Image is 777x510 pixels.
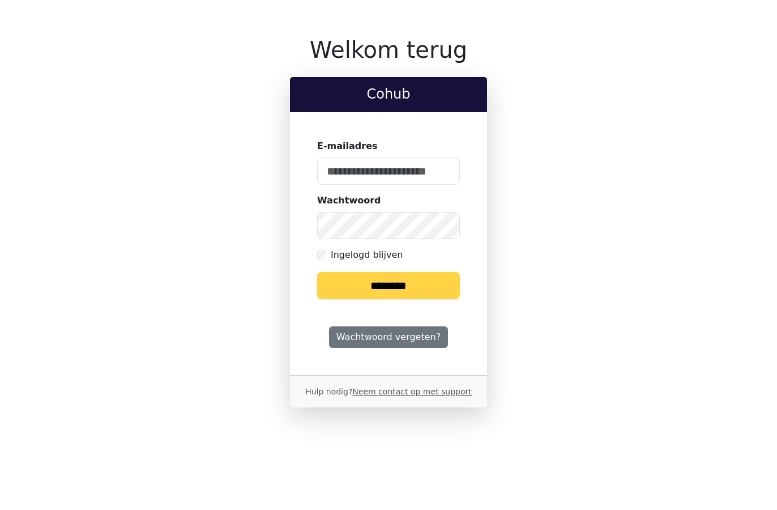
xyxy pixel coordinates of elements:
[331,248,403,262] label: Ingelogd blijven
[317,139,378,153] label: E-mailadres
[299,86,478,103] h2: Cohub
[329,326,448,348] a: Wachtwoord vergeten?
[352,387,471,396] a: Neem contact op met support
[317,194,381,207] label: Wachtwoord
[290,36,487,63] h1: Welkom terug
[305,387,472,396] small: Hulp nodig?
